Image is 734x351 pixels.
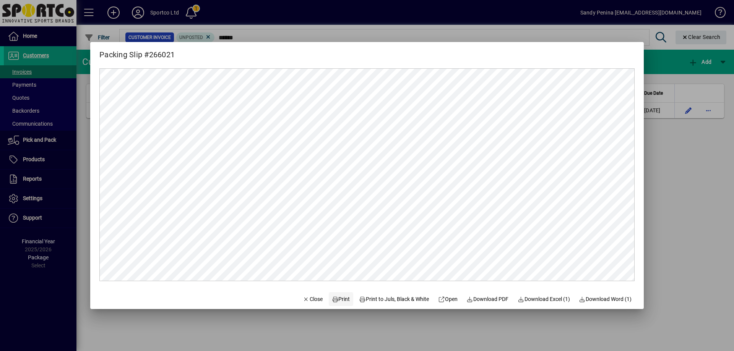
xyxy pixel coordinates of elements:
button: Download Excel (1) [515,292,573,306]
button: Download Word (1) [576,292,635,306]
span: Print to Juls, Black & White [359,295,429,303]
span: Download Word (1) [579,295,632,303]
span: Download Excel (1) [518,295,570,303]
h2: Packing Slip #266021 [90,42,184,61]
a: Download PDF [464,292,512,306]
button: Print to Juls, Black & White [356,292,432,306]
button: Print [329,292,353,306]
button: Close [300,292,326,306]
a: Open [435,292,461,306]
span: Open [438,295,458,303]
span: Close [303,295,323,303]
span: Download PDF [467,295,509,303]
span: Print [332,295,350,303]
